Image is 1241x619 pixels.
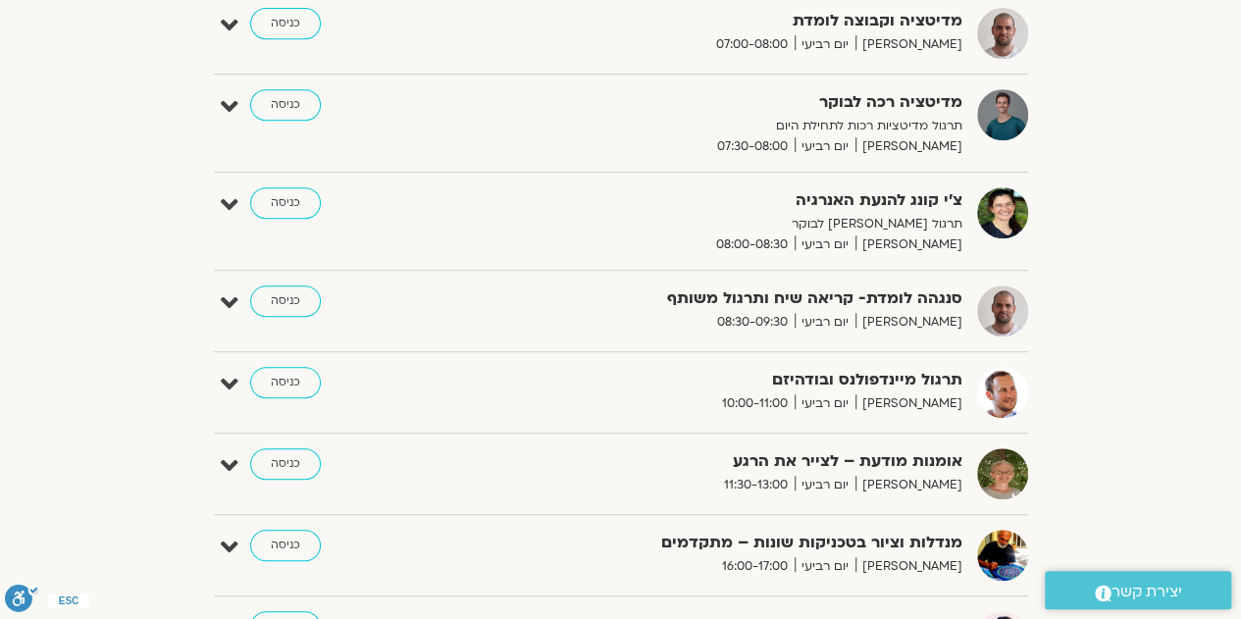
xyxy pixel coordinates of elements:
span: [PERSON_NAME] [855,34,962,55]
span: 08:00-08:30 [709,234,795,255]
strong: תרגול מיינדפולנס ובודהיזם [482,367,962,393]
strong: מדיטציה וקבוצה לומדת [482,8,962,34]
span: [PERSON_NAME] [855,234,962,255]
strong: מדיטציה רכה לבוקר [482,89,962,116]
a: יצירת קשר [1045,571,1231,609]
span: [PERSON_NAME] [855,312,962,333]
a: כניסה [250,285,321,317]
a: כניסה [250,448,321,480]
p: תרגול מדיטציות רכות לתחילת היום [482,116,962,136]
a: כניסה [250,89,321,121]
a: כניסה [250,367,321,398]
strong: מנדלות וציור בטכניקות שונות – מתקדמים [482,530,962,556]
a: כניסה [250,530,321,561]
span: [PERSON_NAME] [855,393,962,414]
span: [PERSON_NAME] [855,556,962,577]
span: יום רביעי [795,234,855,255]
span: 08:30-09:30 [710,312,795,333]
a: כניסה [250,8,321,39]
strong: סנגהה לומדת- קריאה שיח ותרגול משותף [482,285,962,312]
span: יום רביעי [795,136,855,157]
span: יום רביעי [795,393,855,414]
span: 10:00-11:00 [715,393,795,414]
span: 07:00-08:00 [709,34,795,55]
p: תרגול [PERSON_NAME] לבוקר [482,214,962,234]
span: יצירת קשר [1112,579,1182,605]
span: [PERSON_NAME] [855,475,962,495]
span: [PERSON_NAME] [855,136,962,157]
span: 11:30-13:00 [717,475,795,495]
span: 16:00-17:00 [715,556,795,577]
span: יום רביעי [795,34,855,55]
a: כניסה [250,187,321,219]
span: יום רביעי [795,556,855,577]
span: יום רביעי [795,475,855,495]
strong: אומנות מודעת – לצייר את הרגע [482,448,962,475]
span: 07:30-08:00 [710,136,795,157]
span: יום רביעי [795,312,855,333]
strong: צ'י קונג להנעת האנרגיה [482,187,962,214]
